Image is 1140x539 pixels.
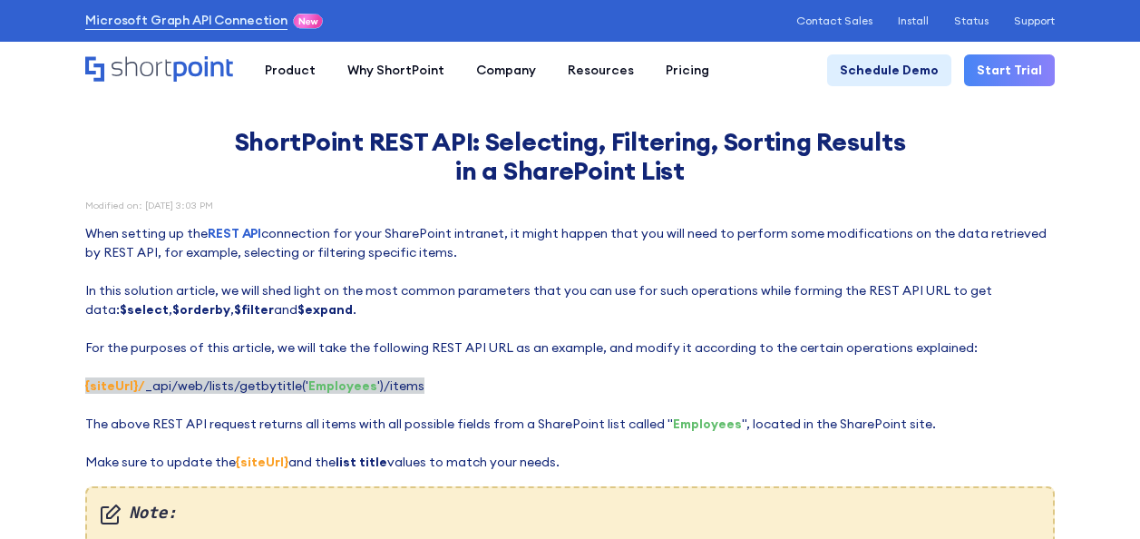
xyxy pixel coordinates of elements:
a: Pricing [650,54,726,86]
strong: Employees [673,416,742,432]
strong: $expand [297,301,353,318]
a: Support [1014,15,1055,27]
a: Status [954,15,989,27]
a: Product [249,54,332,86]
div: Modified on: [DATE] 3:03 PM [85,201,1054,211]
em: Note: [100,501,1039,524]
a: Start Trial [964,54,1055,86]
a: Company [461,54,552,86]
strong: list title [336,454,387,470]
strong: Employees [308,377,377,394]
a: Resources [552,54,650,86]
div: Product [265,61,316,80]
div: Pricing [666,61,709,80]
h1: ShortPoint REST API: Selecting, Filtering, Sorting Results in a SharePoint List [230,127,911,186]
strong: $select [120,301,169,318]
div: Company [476,61,536,80]
strong: {siteUrl} [236,454,288,470]
strong: {siteUrl}/ [85,377,145,394]
span: ‍ _api/web/lists/getbytitle(' ')/items [85,377,424,394]
a: Contact Sales [796,15,872,27]
a: Why ShortPoint [332,54,461,86]
div: Resources [568,61,634,80]
a: Home [85,56,233,83]
strong: $orderby [172,301,230,318]
a: Install [898,15,929,27]
a: Schedule Demo [827,54,951,86]
div: Why ShortPoint [347,61,444,80]
p: When setting up the connection for your SharePoint intranet, it might happen that you will need t... [85,224,1054,472]
iframe: Chat Widget [1049,452,1140,539]
a: REST API [208,225,261,241]
a: Microsoft Graph API Connection [85,11,287,30]
strong: $filter [234,301,274,318]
